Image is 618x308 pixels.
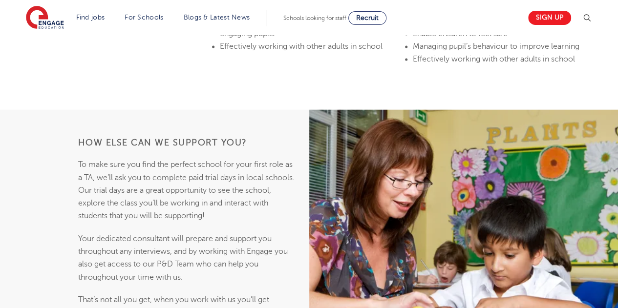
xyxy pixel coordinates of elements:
span: Managing pupil’s behaviour to improve learning [413,42,579,51]
a: Recruit [348,11,386,25]
a: Blogs & Latest News [184,14,250,21]
span: Effectively working with other adults in school [413,55,575,63]
a: Find jobs [76,14,105,21]
img: Engage Education [26,6,64,30]
span: To make sure you find the perfect school for your first role as a TA, we’ll ask you to complete p... [78,160,295,220]
span: Your dedicated consultant will prepare and support you throughout any interviews, and by working ... [78,234,288,281]
span: Enable children to feel safe [413,29,508,38]
span: Schools looking for staff [283,15,346,21]
span: Prevent poor behaviour by motivating and engaging pupils [220,16,368,38]
b: How else can we support you? [78,137,247,147]
a: Sign up [528,11,571,25]
a: For Schools [125,14,163,21]
span: Effectively working with other adults in school [220,42,382,51]
span: Recruit [356,14,379,21]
